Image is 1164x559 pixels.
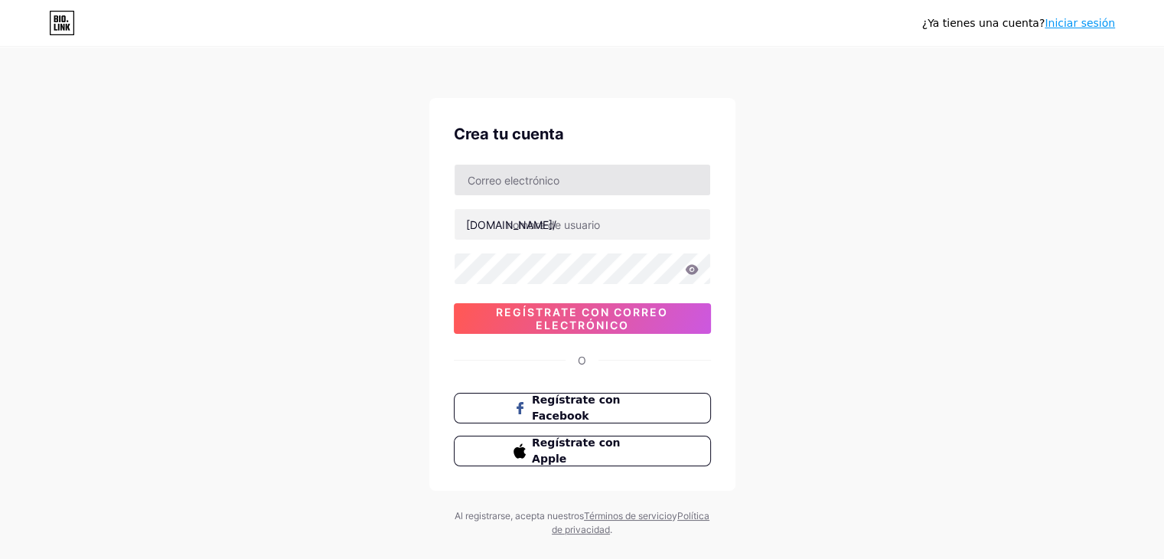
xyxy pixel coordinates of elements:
[455,510,584,521] font: Al registrarse, acepta nuestros
[496,306,668,332] font: Regístrate con correo electrónico
[610,524,612,535] font: .
[454,436,711,466] button: Regístrate con Apple
[455,209,710,240] input: nombre de usuario
[584,510,672,521] a: Términos de servicio
[466,218,556,231] font: [DOMAIN_NAME]/
[455,165,710,195] input: Correo electrónico
[454,125,564,143] font: Crea tu cuenta
[532,394,620,422] font: Regístrate con Facebook
[454,393,711,423] button: Regístrate con Facebook
[532,436,620,465] font: Regístrate con Apple
[1045,17,1115,29] a: Iniciar sesión
[578,354,586,367] font: O
[454,303,711,334] button: Regístrate con correo electrónico
[672,510,677,521] font: y
[922,17,1045,29] font: ¿Ya tienes una cuenta?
